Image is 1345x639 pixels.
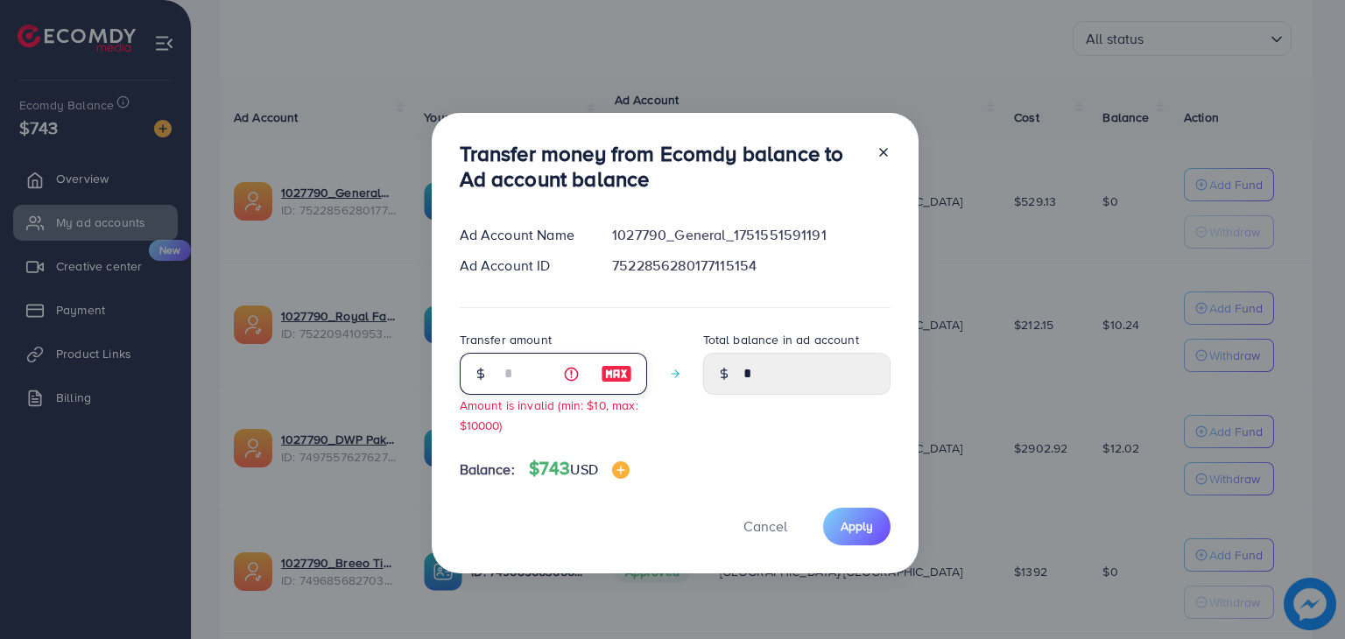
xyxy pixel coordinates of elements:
[460,141,863,192] h3: Transfer money from Ecomdy balance to Ad account balance
[841,517,873,535] span: Apply
[601,363,632,384] img: image
[598,225,904,245] div: 1027790_General_1751551591191
[703,331,859,348] label: Total balance in ad account
[598,256,904,276] div: 7522856280177115154
[446,225,599,245] div: Ad Account Name
[722,508,809,545] button: Cancel
[823,508,891,545] button: Apply
[612,461,630,479] img: image
[529,458,630,480] h4: $743
[460,331,552,348] label: Transfer amount
[570,460,597,479] span: USD
[446,256,599,276] div: Ad Account ID
[460,397,638,433] small: Amount is invalid (min: $10, max: $10000)
[743,516,787,536] span: Cancel
[460,460,515,480] span: Balance:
